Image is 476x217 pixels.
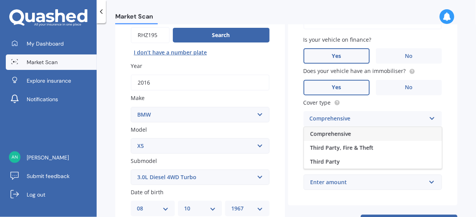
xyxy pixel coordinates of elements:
span: Yes [332,84,341,91]
a: Submit feedback [6,168,97,184]
span: Submodel [131,157,157,164]
span: Year [131,62,142,70]
span: Comprehensive [310,130,351,137]
span: No [405,84,413,91]
span: Submit feedback [27,172,70,180]
span: Does your vehicle have an immobiliser? [304,68,406,75]
button: Search [173,28,270,42]
span: Third Party [310,158,340,165]
a: Market Scan [6,54,97,70]
a: [PERSON_NAME] [6,150,97,165]
div: Enter amount [311,178,426,186]
a: Notifications [6,92,97,107]
button: I don’t have a number plate [131,46,210,59]
span: Log out [27,191,45,198]
span: Notifications [27,95,58,103]
div: Comprehensive [310,114,426,124]
span: Market Scan [115,13,158,23]
img: cba9c54a20229c018e74fc67645b771f [9,151,20,163]
a: Explore insurance [6,73,97,88]
span: [PERSON_NAME] [27,154,69,161]
span: Model [131,126,147,133]
a: My Dashboard [6,36,97,51]
a: Log out [6,187,97,202]
span: Yes [332,53,341,59]
span: Is your vehicle on finance? [304,36,372,43]
span: Explore insurance [27,77,71,85]
input: YYYY [131,75,270,91]
span: My Dashboard [27,40,64,47]
span: Market Scan [27,58,58,66]
span: Third Party, Fire & Theft [310,144,374,151]
span: Date of birth [131,188,164,196]
span: Cover type [304,99,331,106]
span: No [405,53,413,59]
input: Enter plate number [131,27,170,43]
span: Make [131,95,145,102]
